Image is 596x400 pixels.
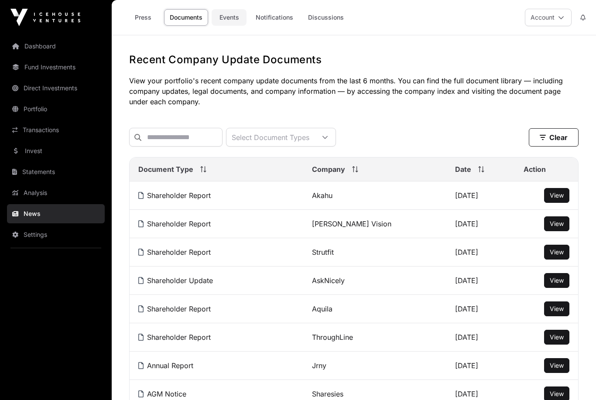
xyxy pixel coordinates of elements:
a: View [550,191,564,200]
a: Jrny [312,361,326,370]
a: Annual Report [138,361,193,370]
a: View [550,304,564,313]
div: Select Document Types [226,128,315,146]
a: Shareholder Report [138,304,211,313]
span: View [550,362,564,369]
a: View [550,276,564,285]
span: View [550,390,564,397]
a: Aquila [312,304,332,313]
a: Events [212,9,247,26]
a: Dashboard [7,37,105,56]
span: View [550,277,564,284]
button: View [544,301,569,316]
a: Fund Investments [7,58,105,77]
a: Shareholder Report [138,191,211,200]
a: Analysis [7,183,105,202]
p: View your portfolio's recent company update documents from the last 6 months. You can find the fu... [129,75,579,107]
span: View [550,333,564,341]
a: Direct Investments [7,79,105,98]
td: [DATE] [446,238,515,267]
h1: Recent Company Update Documents [129,53,579,67]
a: AGM Notice [138,390,186,398]
a: AskNicely [312,276,345,285]
a: Sharesies [312,390,343,398]
button: View [544,358,569,373]
button: Clear [529,128,579,147]
span: View [550,191,564,199]
button: View [544,330,569,345]
a: View [550,333,564,342]
a: Akahu [312,191,332,200]
a: View [550,219,564,228]
a: Statements [7,162,105,181]
a: Portfolio [7,99,105,119]
button: View [544,216,569,231]
a: Settings [7,225,105,244]
a: Shareholder Report [138,333,211,342]
img: Icehouse Ventures Logo [10,9,80,26]
a: ThroughLine [312,333,353,342]
a: Shareholder Update [138,276,213,285]
a: Documents [164,9,208,26]
td: [DATE] [446,210,515,238]
td: [DATE] [446,352,515,380]
a: Transactions [7,120,105,140]
button: Account [525,9,572,26]
a: Press [126,9,161,26]
span: Action [524,164,546,174]
a: Invest [7,141,105,161]
a: Notifications [250,9,299,26]
td: [DATE] [446,181,515,210]
a: Shareholder Report [138,248,211,256]
span: View [550,220,564,227]
a: Discussions [302,9,349,26]
span: View [550,305,564,312]
a: [PERSON_NAME] Vision [312,219,391,228]
a: View [550,390,564,398]
a: View [550,248,564,256]
td: [DATE] [446,323,515,352]
a: View [550,361,564,370]
a: Strutfit [312,248,334,256]
span: Company [312,164,345,174]
button: View [544,273,569,288]
a: News [7,204,105,223]
span: Date [455,164,471,174]
td: [DATE] [446,267,515,295]
td: [DATE] [446,295,515,323]
button: View [544,188,569,203]
button: View [544,245,569,260]
a: Shareholder Report [138,219,211,228]
iframe: Chat Widget [552,358,596,400]
span: Document Type [138,164,193,174]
